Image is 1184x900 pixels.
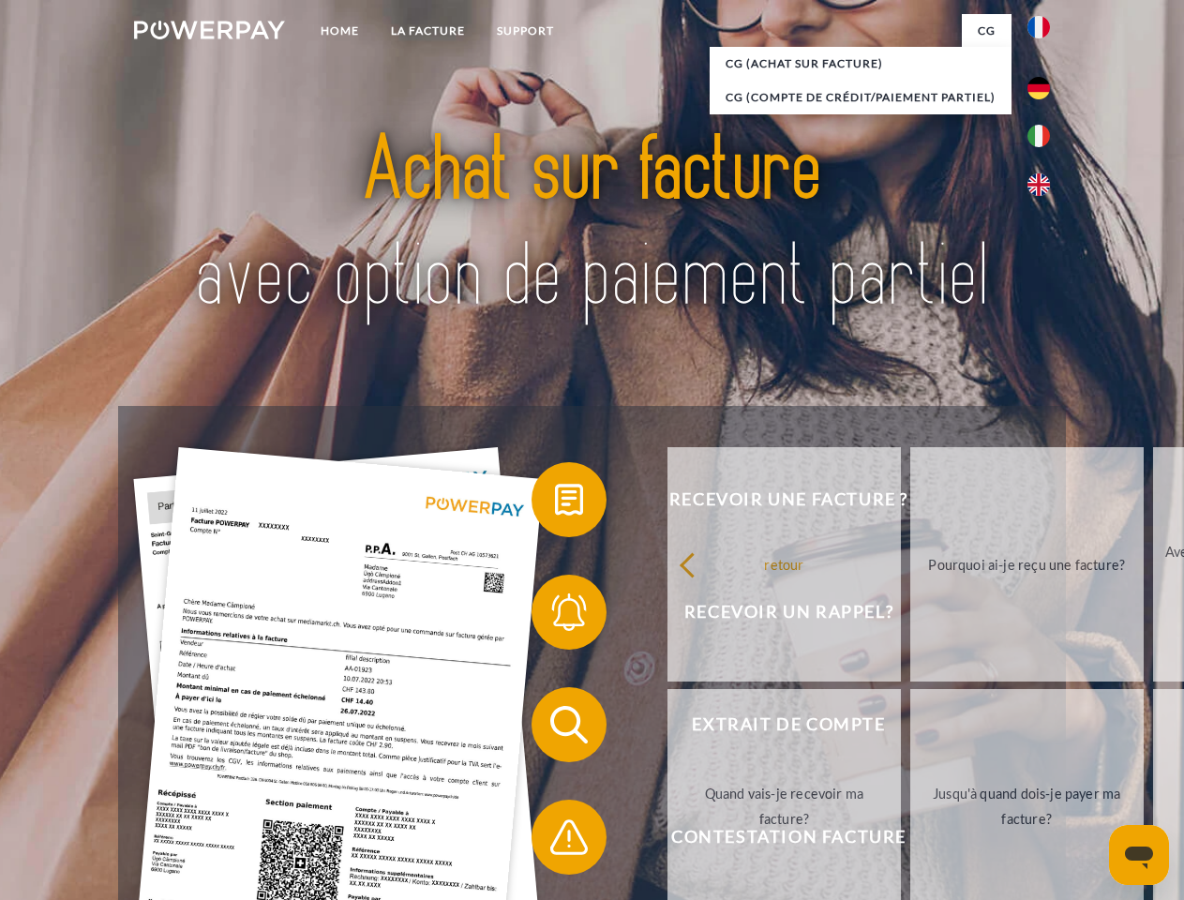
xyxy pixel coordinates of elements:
[1109,825,1169,885] iframe: Bouton de lancement de la fenêtre de messagerie
[532,575,1019,650] button: Recevoir un rappel?
[532,687,1019,762] button: Extrait de compte
[134,21,285,39] img: logo-powerpay-white.svg
[679,781,890,832] div: Quand vais-je recevoir ma facture?
[679,551,890,577] div: retour
[1027,173,1050,196] img: en
[481,14,570,48] a: Support
[962,14,1012,48] a: CG
[532,462,1019,537] button: Recevoir une facture ?
[305,14,375,48] a: Home
[546,701,592,748] img: qb_search.svg
[375,14,481,48] a: LA FACTURE
[710,47,1012,81] a: CG (achat sur facture)
[922,781,1132,832] div: Jusqu'à quand dois-je payer ma facture?
[1027,16,1050,38] img: fr
[1027,125,1050,147] img: it
[710,81,1012,114] a: CG (Compte de crédit/paiement partiel)
[1027,77,1050,99] img: de
[179,90,1005,359] img: title-powerpay_fr.svg
[546,476,592,523] img: qb_bill.svg
[546,589,592,636] img: qb_bell.svg
[532,800,1019,875] button: Contestation Facture
[922,551,1132,577] div: Pourquoi ai-je reçu une facture?
[546,814,592,861] img: qb_warning.svg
